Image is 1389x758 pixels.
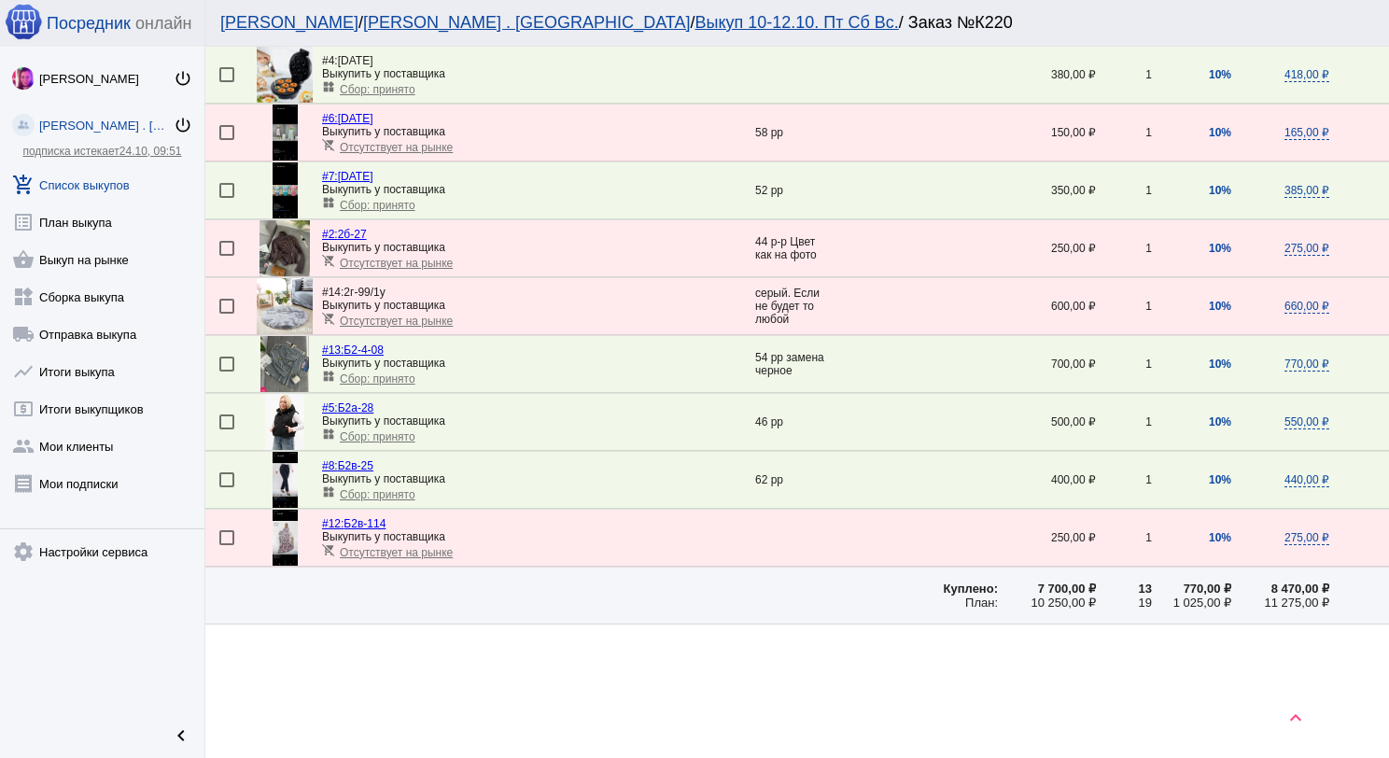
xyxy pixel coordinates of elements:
span: #8: [322,459,338,472]
div: 350,00 ₽ [998,184,1096,197]
span: Отсутствует на рынке [340,315,453,328]
div: 1 [1096,242,1152,255]
span: #13: [322,344,344,357]
a: Выкуп 10-12.10. Пт Сб Вс. [694,13,898,32]
span: #4: [322,54,338,67]
span: 24.10, 09:51 [119,145,182,158]
span: Сбор: принято [340,199,415,212]
div: 250,00 ₽ [998,531,1096,544]
div: 19 [1096,596,1152,610]
a: #13:Б2-4-08 [322,344,384,357]
span: Посредник [47,14,131,34]
mat-icon: remove_shopping_cart [322,543,335,556]
a: #12:Б2в-114 [322,517,386,530]
span: онлайн [135,14,191,34]
span: 10% [1209,68,1231,81]
a: [PERSON_NAME] . [GEOGRAPHIC_DATA] [363,13,690,32]
span: Сбор: принято [340,83,415,96]
span: Сбор: принято [340,488,415,501]
span: #7: [322,170,338,183]
div: [PERSON_NAME] [39,72,174,86]
span: 10% [1209,184,1231,197]
span: 275,00 ₽ [1284,242,1329,256]
mat-icon: widgets [322,80,335,93]
div: серый. Если не будет то любой [755,287,830,326]
span: 10% [1209,531,1231,544]
div: 13 [1096,582,1152,596]
div: План: [905,596,998,610]
div: 46 рр [755,415,830,428]
span: #6: [322,112,338,125]
span: Отсутствует на рынке [340,257,453,270]
span: 10% [1209,242,1231,255]
mat-icon: widgets [322,196,335,209]
span: 275,00 ₽ [1284,531,1329,545]
div: 11 275,00 ₽ [1231,596,1329,610]
span: 660,00 ₽ [1284,300,1329,314]
mat-icon: show_chart [12,360,35,383]
span: 2г-99/1у [322,286,386,299]
mat-icon: shopping_basket [12,248,35,271]
mat-icon: chevron_left [170,724,192,747]
img: vbh0QxU3918jdI6k3cmgdiLQTmtH7AKw6S5zuIg_rs_BAu-ibgkePrtRq5dLyOmGGWyM9vpy3iNRoJualU8XoI6t.jpg [260,336,310,392]
mat-icon: local_atm [12,398,35,420]
span: #12: [322,517,344,530]
a: #2:2б-27 [322,228,367,241]
a: #6:[DATE] [322,112,372,125]
div: Куплено: [905,582,998,596]
div: 62 рр [755,473,830,486]
img: Tr5BcjWY6fbITr6V21GPF5d0eQIbtseiQKiaDmcjX_qOOuAkupyNWlI1HdnP6JB6i52j729sotiivk3c0qzCI0tl.jpg [273,452,298,508]
a: подписка истекает24.10, 09:51 [22,145,181,158]
img: SyZZYVDduyWR5FyJICyQF8G-uyDReeD0yiQexesviRivtlbHFdZpvWrfyChCso15UREAFDUCgBbUTOX_lIUWExf5.jpg [273,510,298,566]
div: Выкупить у поставщика [322,241,755,254]
mat-icon: remove_shopping_cart [322,254,335,267]
mat-icon: widgets [12,286,35,308]
img: ju-Abyos-LLm2I4qznjan0faO9kN2icBoCt5eTYdtrtzyvLXi_5EH1oO9ZOsTDa9JMKc2JO7SpvQX_O5YG7988kZ.jpg [265,394,305,450]
div: 700,00 ₽ [998,358,1096,371]
img: isqNgo.jpg [257,47,313,103]
div: 1 025,00 ₽ [1152,596,1231,610]
span: Сбор: принято [340,430,415,443]
span: 385,00 ₽ [1284,184,1329,198]
img: community_200.png [12,114,35,136]
span: 10% [1209,473,1231,486]
div: 1 [1096,126,1152,139]
mat-icon: power_settings_new [174,116,192,134]
div: Выкупить у поставщика [322,414,755,428]
div: Выкупить у поставщика [322,530,755,543]
div: 1 [1096,358,1152,371]
div: Выкупить у поставщика [322,125,755,138]
div: 52 рр [755,184,830,197]
span: 550,00 ₽ [1284,415,1329,429]
img: 73xLq58P2BOqs-qIllg3xXCtabieAB0OMVER0XTxHpc0AjG-Rb2SSuXsq4It7hEfqgBcQNho.jpg [12,67,35,90]
div: 1 [1096,184,1152,197]
div: 58 рр [755,126,830,139]
mat-icon: widgets [322,370,335,383]
mat-icon: add_shopping_cart [12,174,35,196]
span: #14: [322,286,344,299]
div: 500,00 ₽ [998,415,1096,428]
div: 1 [1096,473,1152,486]
mat-icon: remove_shopping_cart [322,138,335,151]
a: #8:Б2в-25 [322,459,373,472]
span: Сбор: принято [340,372,415,386]
div: 10 250,00 ₽ [998,596,1096,610]
span: 770,00 ₽ [1284,358,1329,372]
div: 44 р-р Цвет как на фото [755,235,830,261]
span: 440,00 ₽ [1284,473,1329,487]
div: Выкупить у поставщика [322,299,755,312]
img: te4kHc5aOGsXckeeYCuGzwHK7mztkVaC99J6fRxytpkeXfAVKO_sdvZV_ZK_S4xyA7bCPq_uofuoKqJgMHFjHLdo.jpg [273,105,298,161]
span: 165,00 ₽ [1284,126,1329,140]
div: Выкупить у поставщика [322,67,755,80]
div: [PERSON_NAME] . [GEOGRAPHIC_DATA] [39,119,174,133]
span: 10% [1209,300,1231,313]
div: 54 рр замена черное [755,351,830,377]
mat-icon: power_settings_new [174,69,192,88]
mat-icon: remove_shopping_cart [322,312,335,325]
span: 418,00 ₽ [1284,68,1329,82]
mat-icon: widgets [322,485,335,498]
div: 1 [1096,531,1152,544]
div: 7 700,00 ₽ [998,582,1096,596]
div: 8 470,00 ₽ [1231,582,1329,596]
span: 10% [1209,126,1231,139]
